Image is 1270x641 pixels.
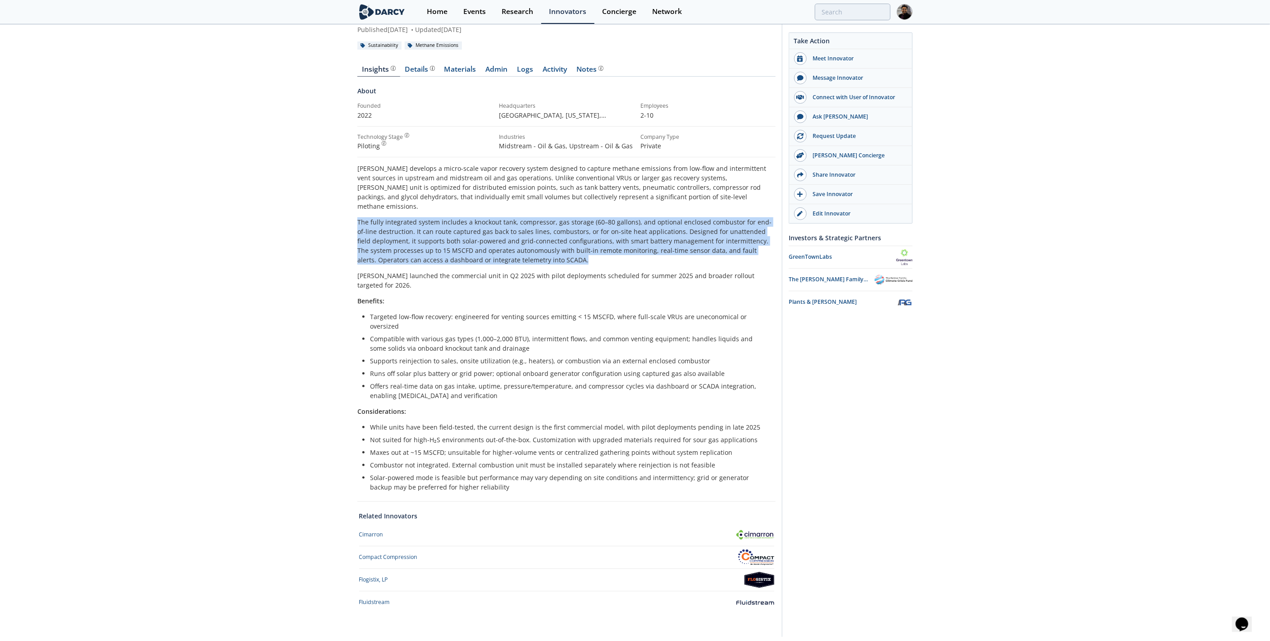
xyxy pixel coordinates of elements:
[427,8,448,15] div: Home
[499,142,633,150] span: Midstream - Oil & Gas, Upstream - Oil & Gas
[359,531,384,539] div: Cimarron
[357,25,680,34] div: Published [DATE] Updated [DATE]
[512,66,538,77] a: Logs
[789,36,912,49] div: Take Action
[789,204,912,223] a: Edit Innovator
[807,190,908,198] div: Save Innovator
[815,4,891,20] input: Advanced Search
[736,600,774,605] img: Fluidstream
[1232,605,1261,632] iframe: chat widget
[359,549,774,565] a: Compact Compression Compact Compression
[807,210,908,218] div: Edit Innovator
[640,110,776,120] p: 2-10
[502,8,533,15] div: Research
[357,271,776,290] p: [PERSON_NAME] launched the commercial unit in Q2 2025 with pilot deployments scheduled for summer...
[405,133,410,138] img: information.svg
[359,598,390,606] div: Fluidstream
[439,66,481,77] a: Materials
[370,369,769,378] li: Runs off solar plus battery or grid power; optional onboard generator configuration using capture...
[499,102,634,110] div: Headquarters
[400,66,439,77] a: Details
[896,249,913,265] img: GreenTownLabs
[370,356,769,366] li: Supports reinjection to sales, onsite utilization (e.g., heaters), or combustion via an external ...
[538,66,572,77] a: Activity
[463,8,486,15] div: Events
[572,66,608,77] a: Notes
[640,142,661,150] span: Private
[359,576,388,584] div: Flogistix, LP
[499,110,634,120] p: [GEOGRAPHIC_DATA], [US_STATE] , [GEOGRAPHIC_DATA]
[359,553,418,561] div: Compact Compression
[382,141,387,146] img: information.svg
[357,133,403,141] div: Technology Stage
[807,113,908,121] div: Ask [PERSON_NAME]
[789,249,913,265] a: GreenTownLabs GreenTownLabs
[875,275,913,285] img: The Reimer Family Climate Crisis Fund
[357,41,402,50] div: Sustainability
[499,133,634,141] div: Industries
[405,66,435,73] div: Details
[357,164,776,211] p: [PERSON_NAME] develops a micro-scale vapor recovery system designed to capture methane emissions ...
[357,297,384,305] strong: Benefits:
[370,381,769,400] li: Offers real-time data on gas intake, uptime, pressure/temperature, and compressor cycles via dash...
[736,530,774,540] img: Cimarron
[807,74,908,82] div: Message Innovator
[577,66,603,73] div: Notes
[370,334,769,353] li: Compatible with various gas types (1,000–2,000 BTU), intermittent flows, and common venting equip...
[357,4,407,20] img: logo-wide.svg
[640,133,776,141] div: Company Type
[745,572,774,588] img: Flogistix, LP
[602,8,636,15] div: Concierge
[370,312,769,331] li: Targeted low-flow recovery: engineered for venting sources emitting < 15 MSCFD, where full-scale ...
[359,572,774,588] a: Flogistix, LP Flogistix, LP
[357,86,776,102] div: About
[410,25,415,34] span: •
[807,132,908,140] div: Request Update
[405,41,462,50] div: Methane Emissions
[738,549,774,565] img: Compact Compression
[789,253,896,261] div: GreenTownLabs
[357,407,406,416] strong: Considerations:
[807,55,908,63] div: Meet Innovator
[807,151,908,160] div: [PERSON_NAME] Concierge
[652,8,682,15] div: Network
[807,93,908,101] div: Connect with User of Innovator
[789,298,897,306] div: Plants & [PERSON_NAME]
[549,8,586,15] div: Innovators
[362,66,396,73] div: Insights
[357,217,776,265] p: The fully integrated system includes a knockout tank, compressor, gas storage (60–80 gallons), an...
[789,272,913,288] a: The [PERSON_NAME] Family Climate Crisis Fund The Reimer Family Climate Crisis Fund
[789,275,875,284] div: The [PERSON_NAME] Family Climate Crisis Fund
[789,185,912,204] button: Save Innovator
[391,66,396,71] img: information.svg
[789,294,913,310] a: Plants & [PERSON_NAME] Plants & Goodwin
[789,230,913,246] div: Investors & Strategic Partners
[359,527,774,543] a: Cimarron Cimarron
[357,110,493,120] p: 2022
[359,595,774,610] a: Fluidstream Fluidstream
[807,171,908,179] div: Share Innovator
[370,435,769,444] li: Not suited for high-H₂S environments out-of-the-box. Customization with upgraded materials requir...
[370,460,769,470] li: Combustor not integrated. External combustion unit must be installed separately where reinjection...
[370,422,769,432] li: While units have been field-tested, the current design is the first commercial model, with pilot ...
[897,4,913,20] img: Profile
[430,66,435,71] img: information.svg
[481,66,512,77] a: Admin
[897,294,913,310] img: Plants & Goodwin
[598,66,603,71] img: information.svg
[370,473,769,492] li: Solar-powered mode is feasible but performance may vary depending on site conditions and intermit...
[640,102,776,110] div: Employees
[357,66,400,77] a: Insights
[370,448,769,457] li: Maxes out at ~15 MSCFD; unsuitable for higher-volume vents or centralized gathering points withou...
[357,141,493,151] div: Piloting
[357,102,493,110] div: Founded
[359,511,418,521] a: Related Innovators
